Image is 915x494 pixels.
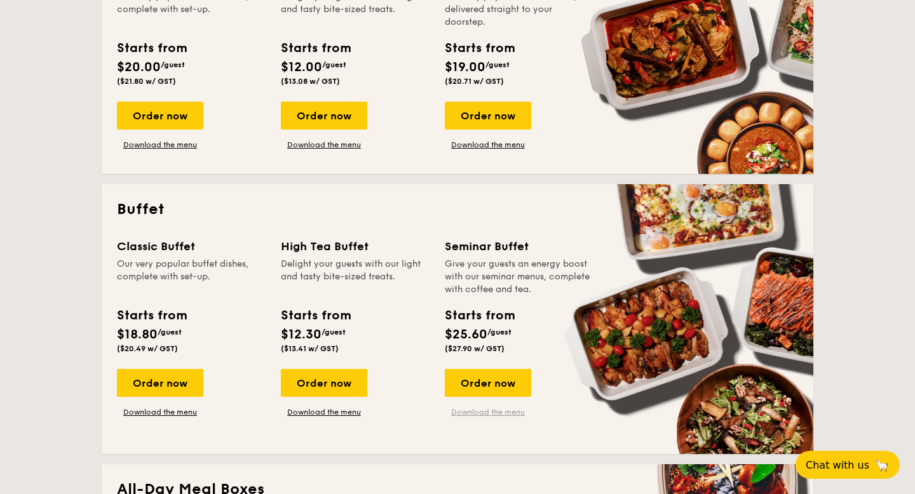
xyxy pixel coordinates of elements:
a: Download the menu [117,407,203,417]
span: $18.80 [117,327,158,342]
span: ($20.49 w/ GST) [117,344,178,353]
div: Starts from [117,39,186,58]
div: Starts from [445,39,514,58]
div: Order now [117,102,203,130]
span: $19.00 [445,60,485,75]
span: $25.60 [445,327,487,342]
div: Order now [117,369,203,397]
a: Download the menu [281,140,367,150]
div: Seminar Buffet [445,237,593,255]
span: /guest [158,328,182,337]
div: High Tea Buffet [281,237,430,255]
span: /guest [322,328,346,337]
h2: Buffet [117,199,798,220]
span: /guest [322,60,346,69]
span: ($27.90 w/ GST) [445,344,505,353]
span: ($13.08 w/ GST) [281,77,340,86]
span: ($20.71 w/ GST) [445,77,504,86]
div: Give your guests an energy boost with our seminar menus, complete with coffee and tea. [445,258,593,296]
span: /guest [161,60,185,69]
div: Starts from [281,306,350,325]
span: ($13.41 w/ GST) [281,344,339,353]
div: Order now [281,369,367,397]
span: Chat with us [806,459,869,471]
div: Order now [281,102,367,130]
div: Starts from [281,39,350,58]
div: Starts from [445,306,514,325]
span: $20.00 [117,60,161,75]
span: $12.00 [281,60,322,75]
a: Download the menu [281,407,367,417]
div: Order now [445,102,531,130]
span: /guest [487,328,512,337]
div: Our very popular buffet dishes, complete with set-up. [117,258,266,296]
div: Order now [445,369,531,397]
button: Chat with us🦙 [796,451,900,479]
div: Classic Buffet [117,237,266,255]
span: $12.30 [281,327,322,342]
a: Download the menu [117,140,203,150]
span: /guest [485,60,510,69]
span: 🦙 [874,458,890,472]
div: Starts from [117,306,186,325]
a: Download the menu [445,140,531,150]
span: ($21.80 w/ GST) [117,77,176,86]
a: Download the menu [445,407,531,417]
div: Delight your guests with our light and tasty bite-sized treats. [281,258,430,296]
